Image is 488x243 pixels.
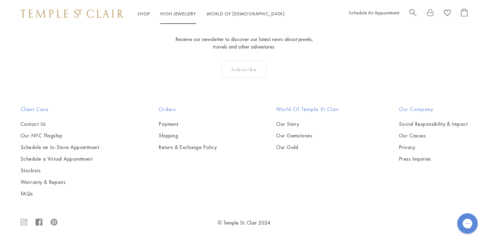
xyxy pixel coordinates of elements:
a: ShopShop [137,11,150,17]
a: Press Inquiries [399,155,467,163]
a: High JewelleryHigh Jewellery [160,11,196,17]
a: © Temple St. Clair 2024 [218,219,270,226]
h2: Client Care [21,105,99,113]
a: Stockists [21,167,99,174]
a: Return & Exchange Policy [159,144,217,151]
a: View Wishlist [444,9,451,19]
a: FAQs [21,190,99,198]
a: Our NYC Flagship [21,132,99,139]
a: Schedule an In-Store Appointment [21,144,99,151]
a: Payment [159,120,217,128]
a: Schedule a Virtual Appointment [21,155,99,163]
a: Open Shopping Bag [461,9,467,19]
nav: Main navigation [137,10,285,18]
h2: Our Company [399,105,467,113]
a: Schedule An Appointment [349,10,399,16]
a: World of [DEMOGRAPHIC_DATA]World of [DEMOGRAPHIC_DATA] [206,11,285,17]
a: Our Story [276,120,339,128]
iframe: Gorgias live chat messenger [454,211,481,236]
a: Social Responsibility & Impact [399,120,467,128]
a: Search [409,9,417,19]
div: Subscribe [221,61,267,78]
h2: World of Temple St Clair [276,105,339,113]
a: Our Causes [399,132,467,139]
a: Our Gold [276,144,339,151]
a: Privacy [399,144,467,151]
img: Temple St. Clair [21,10,124,18]
p: Receive our newsletter to discover our latest news about jewels, travels and other adventures. [175,36,313,51]
a: Contact Us [21,120,99,128]
a: Our Gemstones [276,132,339,139]
a: Warranty & Repairs [21,178,99,186]
a: Shipping [159,132,217,139]
h2: Orders [159,105,217,113]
